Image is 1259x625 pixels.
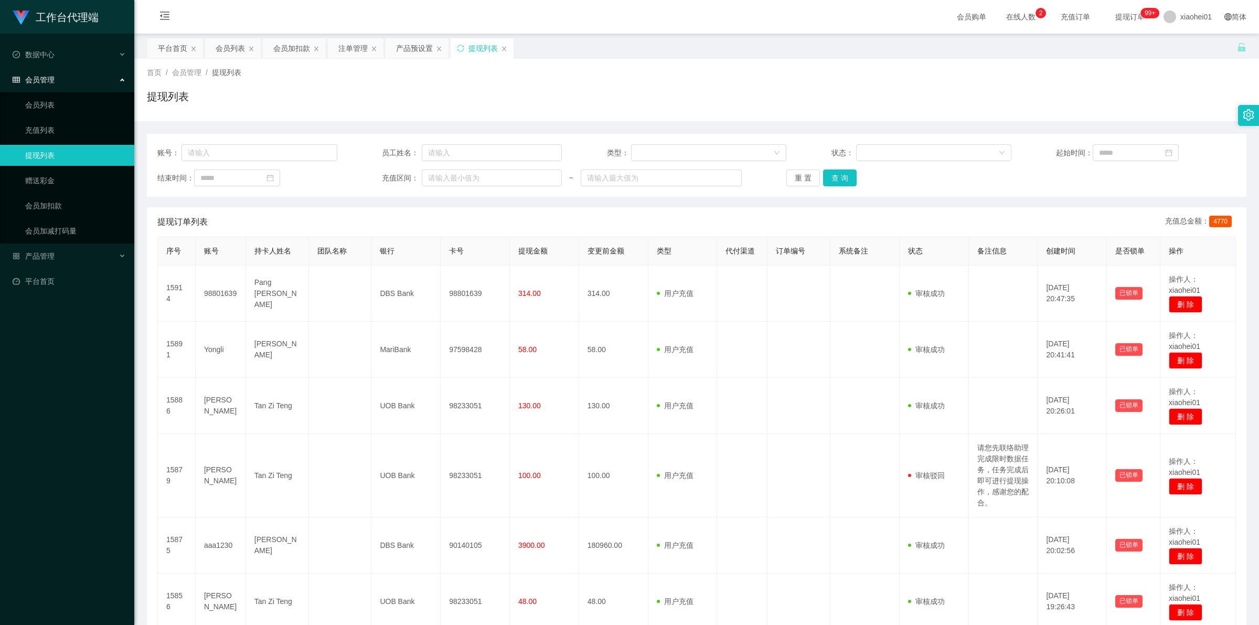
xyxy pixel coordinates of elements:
i: 图标: down [774,150,780,157]
span: 用户充值 [657,541,693,549]
div: 注单管理 [338,38,368,58]
div: 会员列表 [216,38,245,58]
td: 15879 [158,434,196,517]
div: 会员加扣款 [273,38,310,58]
td: aaa1230 [196,517,246,574]
td: 98801639 [441,266,510,322]
a: 充值列表 [25,120,126,141]
span: / [206,68,208,77]
i: 图标: check-circle-o [13,51,20,58]
span: ~ [562,173,581,184]
input: 请输入 [182,144,337,161]
td: Yongli [196,322,246,378]
a: 会员列表 [25,94,126,115]
button: 已锁单 [1115,539,1143,552]
i: 图标: table [13,76,20,83]
a: 工作台代理端 [13,13,99,21]
span: 提现列表 [212,68,241,77]
i: 图标: down [999,150,1005,157]
td: [DATE] 20:10:08 [1038,434,1107,517]
button: 删 除 [1169,604,1202,621]
span: 审核成功 [908,597,945,606]
span: 48.00 [518,597,537,606]
span: 序号 [166,247,181,255]
a: 图标: dashboard平台首页 [13,271,126,292]
span: 系统备注 [839,247,868,255]
button: 重 置 [786,170,820,186]
span: 操作人：xiaohei01 [1169,457,1200,476]
td: 180960.00 [579,517,648,574]
span: 状态 [908,247,923,255]
span: 创建时间 [1046,247,1075,255]
span: 银行 [380,247,394,255]
span: / [166,68,168,77]
td: 请您先联络助理完成限时数据任务，任务完成后即可进行提现操作，感谢您的配合。 [969,434,1038,517]
td: 130.00 [579,378,648,434]
td: 90140105 [441,517,510,574]
sup: 2 [1036,8,1046,18]
span: 产品管理 [13,252,55,260]
span: 是否锁单 [1115,247,1145,255]
span: 操作人：xiaohei01 [1169,331,1200,351]
span: 审核驳回 [908,471,945,480]
span: 提现金额 [518,247,548,255]
td: [PERSON_NAME] [196,434,246,517]
span: 会员管理 [172,68,201,77]
td: 98233051 [441,434,510,517]
span: 用户充值 [657,471,693,480]
td: 15875 [158,517,196,574]
td: DBS Bank [371,266,441,322]
span: 充值订单 [1055,13,1095,20]
div: 平台首页 [158,38,187,58]
span: 58.00 [518,345,537,354]
span: 变更前金额 [588,247,624,255]
span: 在线人数 [1001,13,1041,20]
span: 类型： [607,147,632,158]
a: 会员加扣款 [25,195,126,216]
td: [DATE] 20:47:35 [1038,266,1107,322]
button: 删 除 [1169,548,1202,565]
i: 图标: calendar [266,174,274,182]
p: 2 [1039,8,1043,18]
i: 图标: appstore-o [13,252,20,260]
span: 提现订单 [1110,13,1150,20]
span: 起始时间： [1056,147,1093,158]
span: 用户充值 [657,597,693,606]
td: MariBank [371,322,441,378]
div: 提现列表 [468,38,498,58]
td: 98233051 [441,378,510,434]
td: [PERSON_NAME] [196,378,246,434]
span: 100.00 [518,471,541,480]
span: 账号 [204,247,219,255]
span: 操作人：xiaohei01 [1169,275,1200,294]
a: 赠送彩金 [25,170,126,191]
button: 删 除 [1169,408,1202,425]
button: 删 除 [1169,352,1202,369]
span: 用户充值 [657,289,693,298]
button: 已锁单 [1115,469,1143,482]
span: 结束时间： [157,173,194,184]
span: 会员管理 [13,76,55,84]
span: 提现订单列表 [157,216,208,228]
button: 已锁单 [1115,287,1143,300]
span: 操作 [1169,247,1183,255]
input: 请输入最大值为 [581,170,742,186]
div: 产品预设置 [396,38,433,58]
td: UOB Bank [371,378,441,434]
button: 已锁单 [1115,595,1143,608]
span: 首页 [147,68,162,77]
input: 请输入 [422,144,562,161]
td: 100.00 [579,434,648,517]
button: 已锁单 [1115,399,1143,412]
span: 数据中心 [13,50,55,59]
button: 查 询 [823,170,857,186]
span: 审核成功 [908,401,945,410]
td: 314.00 [579,266,648,322]
td: DBS Bank [371,517,441,574]
td: [DATE] 20:41:41 [1038,322,1107,378]
div: 充值总金额： [1165,216,1236,228]
span: 账号： [157,147,182,158]
span: 用户充值 [657,345,693,354]
i: 图标: sync [457,45,464,52]
i: 图标: close [501,46,507,52]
